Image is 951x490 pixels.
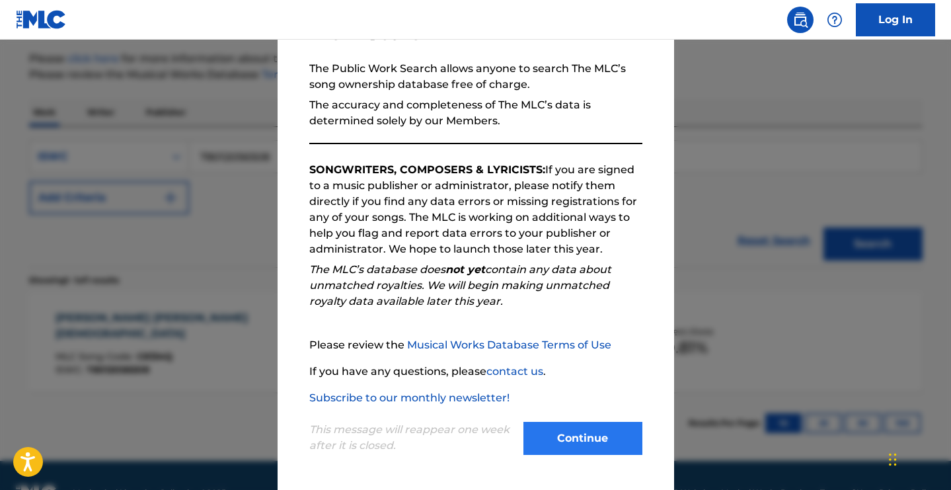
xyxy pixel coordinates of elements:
strong: SONGWRITERS, COMPOSERS & LYRICISTS: [309,163,545,176]
p: This message will reappear one week after it is closed. [309,422,515,454]
a: Musical Works Database Terms of Use [407,339,611,351]
div: Help [821,7,848,33]
button: Continue [523,422,642,455]
p: If you have any questions, please . [309,364,642,380]
a: Log In [856,3,935,36]
img: help [827,12,843,28]
iframe: Chat Widget [885,427,951,490]
a: contact us [486,365,543,378]
a: Public Search [787,7,814,33]
p: Please review the [309,337,642,353]
em: The MLC’s database does contain any data about unmatched royalties. We will begin making unmatche... [309,263,611,307]
p: If you are signed to a music publisher or administrator, please notify them directly if you find ... [309,162,642,257]
div: Drag [889,440,897,479]
a: Subscribe to our monthly newsletter! [309,391,510,404]
p: The Public Work Search allows anyone to search The MLC’s song ownership database free of charge. [309,61,642,93]
strong: not yet [445,263,485,276]
img: MLC Logo [16,10,67,29]
img: search [792,12,808,28]
p: The accuracy and completeness of The MLC’s data is determined solely by our Members. [309,97,642,129]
